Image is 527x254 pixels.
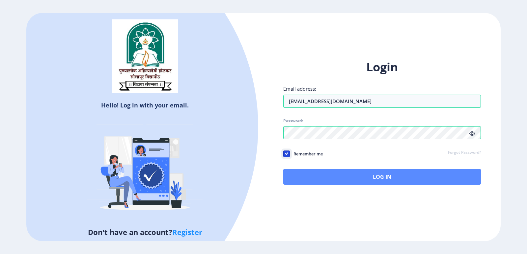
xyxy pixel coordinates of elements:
h5: Don't have an account? [31,227,259,237]
a: Register [172,227,202,237]
button: Log In [283,169,481,185]
label: Password: [283,118,303,124]
span: Remember me [290,150,323,158]
input: Email address [283,95,481,108]
img: Verified-rafiki.svg [87,112,203,227]
img: sulogo.png [112,19,178,94]
label: Email address: [283,85,316,92]
a: Forgot Password? [448,150,481,156]
h1: Login [283,59,481,75]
